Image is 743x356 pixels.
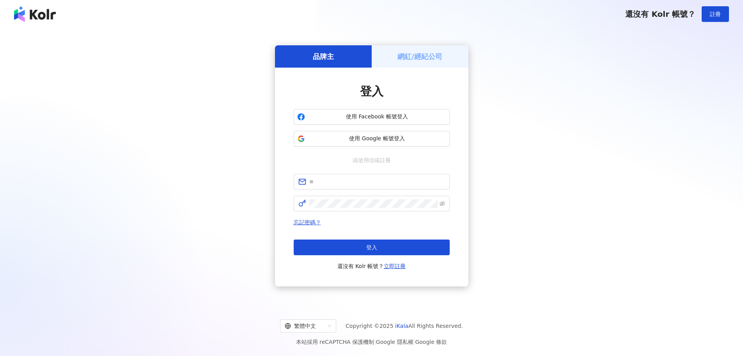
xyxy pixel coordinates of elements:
[440,201,445,206] span: eye-invisible
[337,261,406,271] span: 還沒有 Kolr 帳號？
[376,339,413,345] a: Google 隱私權
[285,320,325,332] div: 繁體中文
[308,135,446,143] span: 使用 Google 帳號登入
[397,52,442,61] h5: 網紅/經紀公司
[374,339,376,345] span: |
[346,321,463,331] span: Copyright © 2025 All Rights Reserved.
[395,323,408,329] a: iKala
[625,9,695,19] span: 還沒有 Kolr 帳號？
[415,339,447,345] a: Google 條款
[294,219,321,225] a: 忘記密碼？
[384,263,406,269] a: 立即註冊
[313,52,334,61] h5: 品牌主
[702,6,729,22] button: 註冊
[710,11,721,17] span: 註冊
[14,6,56,22] img: logo
[347,156,396,165] span: 或使用信箱註冊
[294,109,450,125] button: 使用 Facebook 帳號登入
[296,337,447,347] span: 本站採用 reCAPTCHA 保護機制
[360,84,383,98] span: 登入
[294,240,450,255] button: 登入
[308,113,446,121] span: 使用 Facebook 帳號登入
[413,339,415,345] span: |
[366,244,377,250] span: 登入
[294,131,450,147] button: 使用 Google 帳號登入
